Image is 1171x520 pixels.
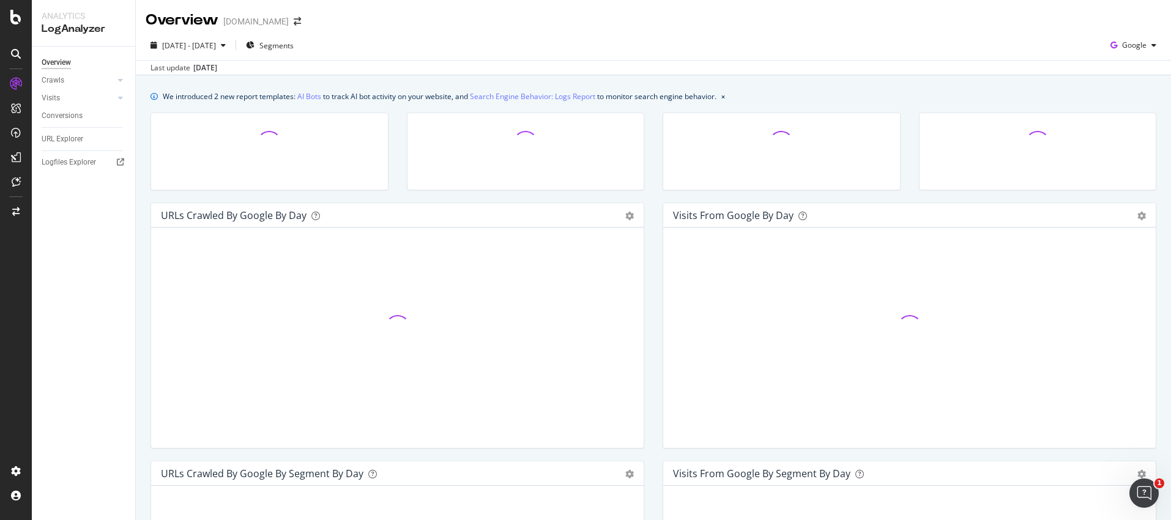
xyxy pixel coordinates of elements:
span: [DATE] - [DATE] [162,40,216,51]
div: URLs Crawled by Google By Segment By Day [161,467,363,480]
a: Search Engine Behavior: Logs Report [470,90,595,103]
a: Visits [42,92,114,105]
div: arrow-right-arrow-left [294,17,301,26]
div: info banner [151,90,1156,103]
span: Google [1122,40,1147,50]
div: gear [625,212,634,220]
div: gear [1137,212,1146,220]
a: Conversions [42,110,127,122]
button: [DATE] - [DATE] [146,35,231,55]
a: Logfiles Explorer [42,156,127,169]
a: Crawls [42,74,114,87]
div: Analytics [42,10,125,22]
button: Segments [241,35,299,55]
div: Overview [42,56,71,69]
div: [DATE] [193,62,217,73]
div: gear [625,470,634,478]
div: Visits from Google By Segment By Day [673,467,850,480]
a: AI Bots [297,90,321,103]
div: Visits from Google by day [673,209,794,221]
div: gear [1137,470,1146,478]
div: LogAnalyzer [42,22,125,36]
div: We introduced 2 new report templates: to track AI bot activity on your website, and to monitor se... [163,90,716,103]
div: Last update [151,62,217,73]
div: URL Explorer [42,133,83,146]
button: Google [1106,35,1161,55]
a: URL Explorer [42,133,127,146]
div: Visits [42,92,60,105]
span: Segments [259,40,294,51]
div: Logfiles Explorer [42,156,96,169]
a: Overview [42,56,127,69]
button: close banner [718,87,728,105]
div: Conversions [42,110,83,122]
div: URLs Crawled by Google by day [161,209,307,221]
div: Crawls [42,74,64,87]
div: [DOMAIN_NAME] [223,15,289,28]
iframe: Intercom live chat [1129,478,1159,508]
div: Overview [146,10,218,31]
span: 1 [1154,478,1164,488]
